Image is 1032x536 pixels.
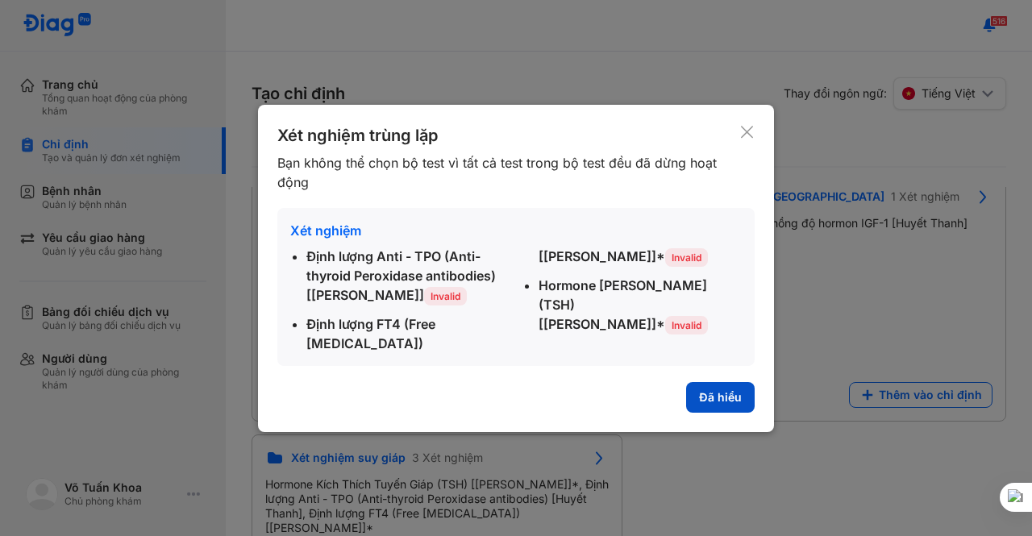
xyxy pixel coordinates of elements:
span: Invalid [424,287,467,305]
span: Invalid [665,316,708,334]
button: Đã hiểu [686,382,755,413]
div: Xét nghiệm [290,221,742,240]
div: Định lượng Anti - TPO (Anti-thyroid Peroxidase antibodies) [[PERSON_NAME]] [306,247,510,305]
div: Hormone [PERSON_NAME] (TSH) [[PERSON_NAME]]* [539,276,742,334]
div: Bạn không thể chọn bộ test vì tất cả test trong bộ test đều đã dừng hoạt động [277,153,739,192]
span: Invalid [665,248,708,267]
div: Xét nghiệm trùng lặp [277,124,739,147]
